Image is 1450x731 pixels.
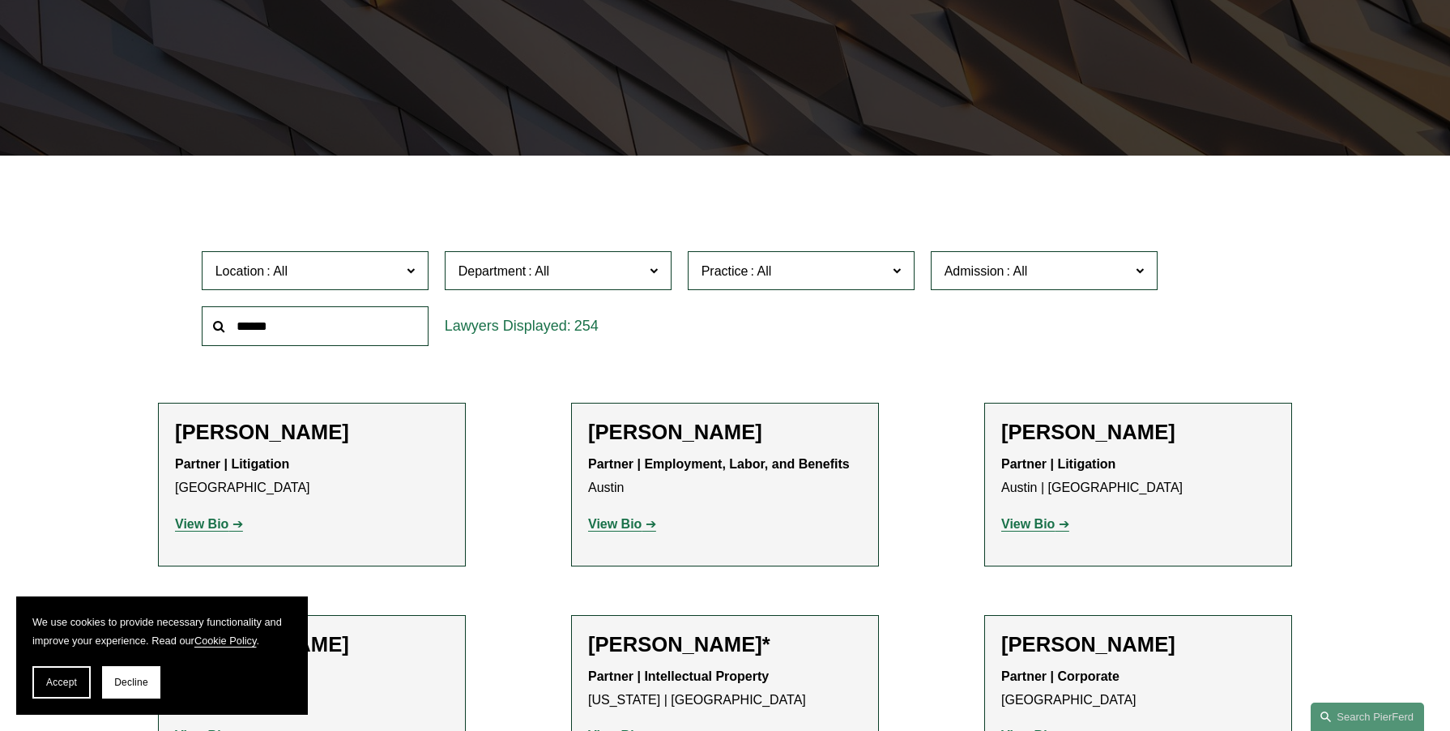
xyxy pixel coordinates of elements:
[175,517,228,531] strong: View Bio
[114,677,148,688] span: Decline
[588,517,642,531] strong: View Bio
[588,453,862,500] p: Austin
[194,635,257,647] a: Cookie Policy
[588,665,862,712] p: [US_STATE] | [GEOGRAPHIC_DATA]
[1001,669,1119,683] strong: Partner | Corporate
[16,596,308,715] section: Cookie banner
[215,264,265,278] span: Location
[588,420,862,445] h2: [PERSON_NAME]
[702,264,748,278] span: Practice
[1001,632,1275,657] h2: [PERSON_NAME]
[1001,517,1055,531] strong: View Bio
[588,632,862,657] h2: [PERSON_NAME]*
[945,264,1004,278] span: Admission
[32,666,91,699] button: Accept
[175,457,289,471] strong: Partner | Litigation
[175,420,449,445] h2: [PERSON_NAME]
[32,613,292,650] p: We use cookies to provide necessary functionality and improve your experience. Read our .
[574,318,599,334] span: 254
[46,677,77,688] span: Accept
[1001,420,1275,445] h2: [PERSON_NAME]
[458,264,527,278] span: Department
[588,669,769,683] strong: Partner | Intellectual Property
[175,632,449,657] h2: [PERSON_NAME]
[1001,453,1275,500] p: Austin | [GEOGRAPHIC_DATA]
[1001,517,1069,531] a: View Bio
[175,517,243,531] a: View Bio
[588,457,850,471] strong: Partner | Employment, Labor, and Benefits
[1001,457,1115,471] strong: Partner | Litigation
[175,665,449,712] p: [US_STATE]
[102,666,160,699] button: Decline
[1001,665,1275,712] p: [GEOGRAPHIC_DATA]
[588,517,656,531] a: View Bio
[1311,703,1424,731] a: Search this site
[175,453,449,500] p: [GEOGRAPHIC_DATA]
